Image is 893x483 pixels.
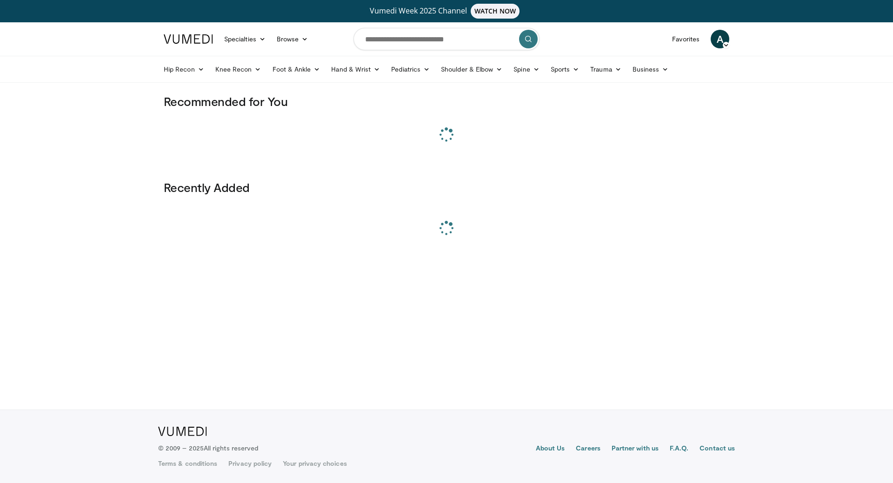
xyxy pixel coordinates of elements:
a: Vumedi Week 2025 ChannelWATCH NOW [165,4,728,19]
input: Search topics, interventions [353,28,540,50]
a: Favorites [666,30,705,48]
h3: Recently Added [164,180,729,195]
a: Trauma [585,60,627,79]
a: Terms & conditions [158,459,217,468]
a: Careers [576,443,600,455]
a: F.A.Q. [670,443,688,455]
a: Shoulder & Elbow [435,60,508,79]
a: Sports [545,60,585,79]
a: Your privacy choices [283,459,347,468]
a: Specialties [219,30,271,48]
p: © 2009 – 2025 [158,443,258,453]
a: Foot & Ankle [267,60,326,79]
a: Browse [271,30,314,48]
span: WATCH NOW [471,4,520,19]
a: Business [627,60,674,79]
span: All rights reserved [204,444,258,452]
a: Hand & Wrist [326,60,386,79]
a: Hip Recon [158,60,210,79]
a: Privacy policy [228,459,272,468]
a: About Us [536,443,565,455]
a: Contact us [700,443,735,455]
img: VuMedi Logo [164,34,213,44]
h3: Recommended for You [164,94,729,109]
img: VuMedi Logo [158,427,207,436]
a: Spine [508,60,545,79]
a: A [711,30,729,48]
a: Partner with us [612,443,659,455]
a: Knee Recon [210,60,267,79]
a: Pediatrics [386,60,435,79]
